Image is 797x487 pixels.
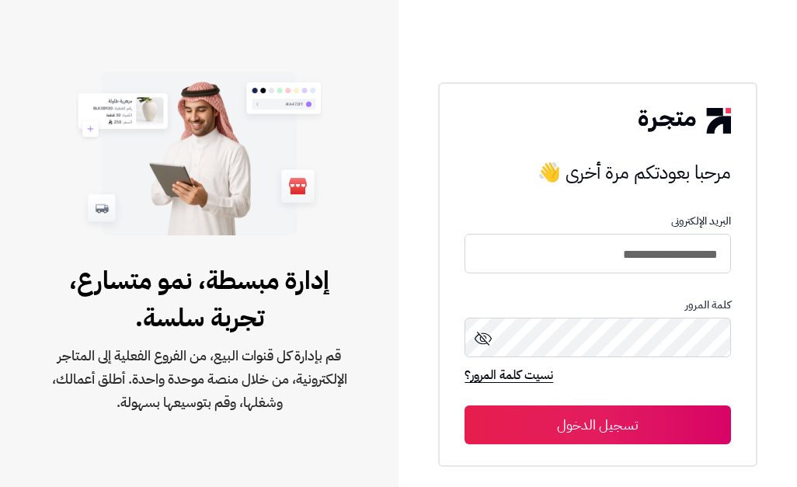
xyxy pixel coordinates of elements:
[465,157,730,188] h3: مرحبا بعودتكم مرة أخرى 👋
[50,344,349,414] span: قم بإدارة كل قنوات البيع، من الفروع الفعلية إلى المتاجر الإلكترونية، من خلال منصة موحدة واحدة. أط...
[465,366,553,388] a: نسيت كلمة المرور؟
[465,215,730,228] p: البريد الإلكترونى
[465,405,730,444] button: تسجيل الدخول
[50,262,349,336] span: إدارة مبسطة، نمو متسارع، تجربة سلسة.
[465,299,730,311] p: كلمة المرور
[639,108,730,133] img: logo-2.png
